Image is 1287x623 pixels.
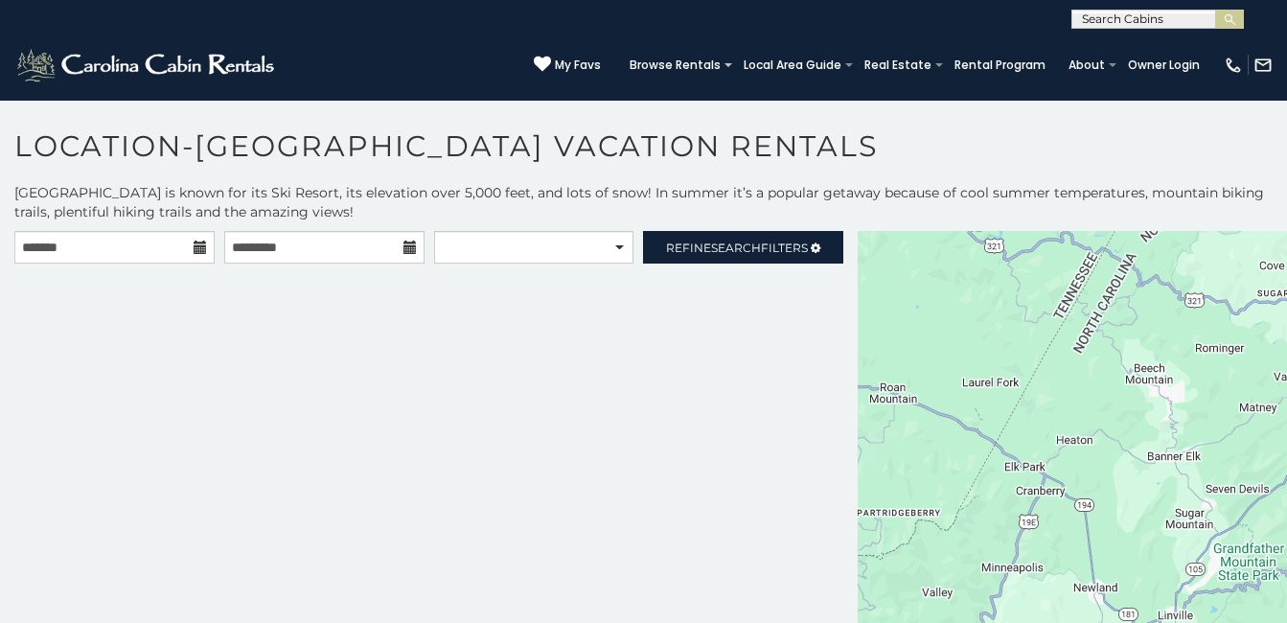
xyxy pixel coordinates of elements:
[643,231,843,264] a: RefineSearchFilters
[734,52,851,79] a: Local Area Guide
[855,52,941,79] a: Real Estate
[534,56,601,75] a: My Favs
[14,46,280,84] img: White-1-2.png
[666,241,808,255] span: Refine Filters
[1118,52,1209,79] a: Owner Login
[620,52,730,79] a: Browse Rentals
[711,241,761,255] span: Search
[1253,56,1273,75] img: mail-regular-white.png
[1059,52,1115,79] a: About
[945,52,1055,79] a: Rental Program
[555,57,601,74] span: My Favs
[1224,56,1243,75] img: phone-regular-white.png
